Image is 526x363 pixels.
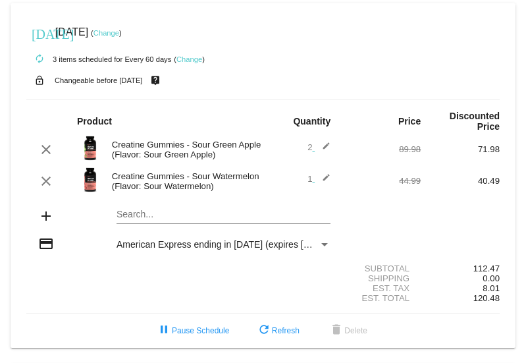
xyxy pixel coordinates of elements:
span: Pause Schedule [156,326,229,335]
strong: Price [398,116,421,126]
img: Image-1-Creatine-Gummies-Sour-Green-Apple-1000x1000-1.png [77,135,103,161]
div: Est. Tax [342,283,421,293]
div: 89.98 [342,144,421,154]
small: ( ) [174,55,205,63]
a: Change [176,55,202,63]
strong: Discounted Price [450,111,500,132]
mat-icon: credit_card [38,236,54,252]
button: Delete [318,319,378,343]
mat-icon: [DATE] [32,25,47,41]
span: 0.00 [483,273,500,283]
mat-icon: autorenew [32,51,47,67]
mat-select: Payment Method [117,239,330,250]
span: Refresh [256,326,300,335]
mat-icon: clear [38,173,54,189]
span: 2 [307,142,330,152]
span: American Express ending in [DATE] (expires [CREDIT_CARD_DATA]) [117,239,403,250]
mat-icon: delete [329,323,344,339]
div: 71.98 [421,144,500,154]
div: Shipping [342,273,421,283]
div: Creatine Gummies - Sour Green Apple (Flavor: Sour Green Apple) [105,140,263,159]
span: 8.01 [483,283,500,293]
mat-icon: add [38,208,54,224]
div: 44.99 [342,176,421,186]
mat-icon: live_help [147,72,163,89]
button: Refresh [246,319,310,343]
mat-icon: edit [315,173,330,189]
div: 40.49 [421,176,500,186]
div: Creatine Gummies - Sour Watermelon (Flavor: Sour Watermelon) [105,171,263,191]
mat-icon: clear [38,142,54,157]
img: Image-1-Creatine-Gummies-SW-1000Xx1000.png [77,167,103,193]
span: Delete [329,326,367,335]
mat-icon: refresh [256,323,272,339]
span: 1 [307,174,330,184]
div: Est. Total [342,293,421,303]
div: 112.47 [421,264,500,273]
input: Search... [117,209,330,220]
mat-icon: lock_open [32,72,47,89]
mat-icon: pause [156,323,172,339]
a: Change [93,29,119,37]
small: 3 items scheduled for Every 60 days [26,55,171,63]
strong: Quantity [293,116,330,126]
div: Subtotal [342,264,421,273]
small: ( ) [91,29,122,37]
strong: Product [77,116,112,126]
button: Pause Schedule [145,319,240,343]
mat-icon: edit [315,142,330,157]
span: 120.48 [473,293,500,303]
small: Changeable before [DATE] [55,76,143,84]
